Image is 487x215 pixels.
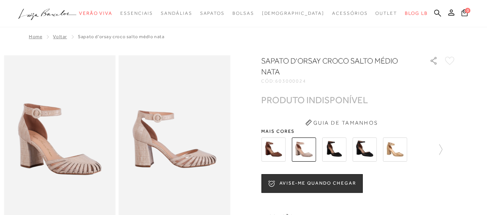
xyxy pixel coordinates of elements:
button: AVISE-ME QUANDO CHEGAR [261,174,362,193]
span: 0 [465,8,470,13]
a: BLOG LB [405,6,427,21]
div: CÓD: [261,79,417,83]
img: SAPATO D'ORSAY CROCO SALTO MÉDIO PRETO [322,137,346,162]
span: Essenciais [120,11,153,16]
a: Home [29,34,42,39]
span: Sandálias [161,11,192,16]
a: categoryNavScreenReaderText [79,6,113,21]
a: categoryNavScreenReaderText [375,6,397,21]
a: noSubCategoriesText [262,6,324,21]
span: Verão Viva [79,11,113,16]
span: Acessórios [332,11,367,16]
span: [DEMOGRAPHIC_DATA] [262,11,324,16]
a: categoryNavScreenReaderText [200,6,224,21]
span: SAPATO D'ORSAY CROCO SALTO MÉDIO NATA [78,34,164,39]
span: Outlet [375,11,397,16]
img: SAPATO D'ORSAY CROCO SALTO MÉDIO NATA [292,137,316,162]
button: 0 [459,9,470,19]
button: Guia de Tamanhos [302,116,380,129]
a: categoryNavScreenReaderText [120,6,153,21]
div: PRODUTO INDISPONÍVEL [261,96,368,104]
a: categoryNavScreenReaderText [332,6,367,21]
img: SAPATO D'ORSAY CROCO SALTO MÉDIO PRETO [352,137,376,162]
a: categoryNavScreenReaderText [161,6,192,21]
a: categoryNavScreenReaderText [232,6,254,21]
span: Bolsas [232,11,254,16]
span: Mais cores [261,129,456,134]
img: SAPATO D'ORSAY CROCO SALTO MÉDIO CASTANHO [261,137,285,162]
span: BLOG LB [405,11,427,16]
span: Sapatos [200,11,224,16]
span: 603000024 [275,78,306,84]
a: Voltar [53,34,67,39]
img: SAPATO D'ORSAY DE SALTO BLOCO MÉDIO EM VERNIZ BEGE [383,137,407,162]
h1: SAPATO D'ORSAY CROCO SALTO MÉDIO NATA [261,55,407,77]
